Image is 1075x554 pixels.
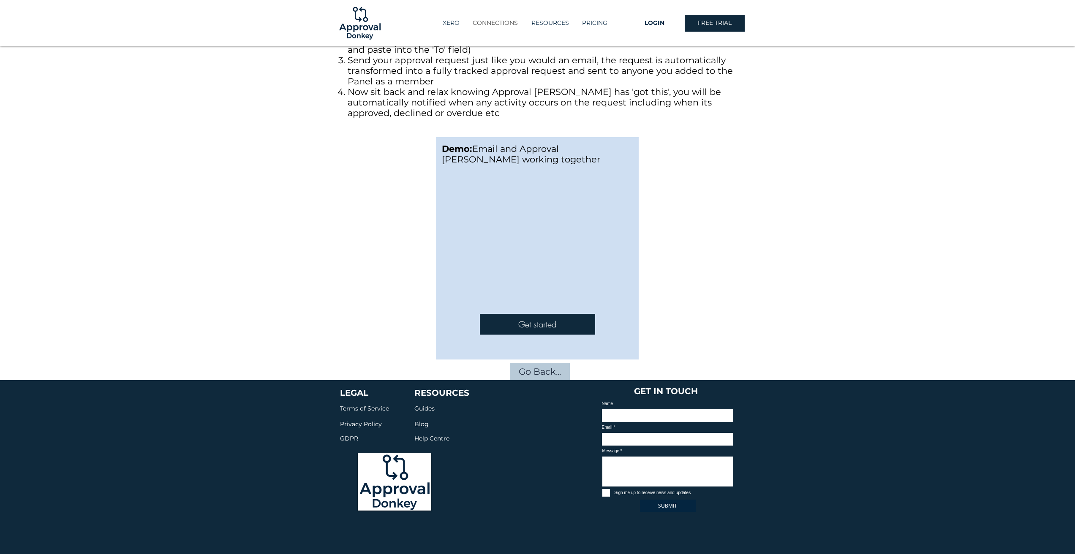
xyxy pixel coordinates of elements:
[340,404,389,412] a: Terms of Service
[414,419,429,428] a: Blog
[480,314,595,335] a: Get started
[645,19,664,27] span: LOGIN
[578,16,612,30] p: PRICING
[640,500,696,512] button: SUBMIT
[527,16,573,30] p: RESOURCES
[602,425,733,430] label: Email
[602,402,733,406] label: Name
[519,365,561,378] span: Go Back...
[340,420,382,428] span: Privacy Policy
[685,15,745,32] a: FREE TRIAL
[436,172,639,290] iframe: External YouTube
[602,449,733,453] label: Message
[340,433,358,443] a: GDPR
[697,19,732,27] span: FREE TRIAL
[442,143,600,165] span: Email and Approval [PERSON_NAME] working together
[436,16,466,30] a: XERO
[337,0,383,46] img: Logo-01.png
[340,405,389,412] span: Terms of Service
[348,86,721,118] span: Now sit back and relax knowing Approval [PERSON_NAME] has 'got this', you will be automatically n...
[425,16,625,30] nav: Site
[525,16,575,30] div: RESOURCES
[438,16,464,30] p: XERO
[414,420,429,428] span: Blog
[414,403,435,413] a: Guides
[575,16,614,30] a: PRICING
[658,502,677,509] span: SUBMIT
[615,490,691,495] span: Sign me up to receive news and updates
[414,405,435,412] span: Guides
[340,419,382,428] a: Privacy Policy
[358,453,431,511] img: Logo-01_edited.png
[466,16,525,30] a: CONNECTIONS
[518,319,556,330] span: Get started
[625,15,685,32] a: LOGIN
[414,388,469,398] span: RESOURCES
[340,435,358,442] span: GDPR
[414,433,449,443] a: Help Centre
[634,386,698,396] span: GET IN TOUCH
[468,16,522,30] p: CONNECTIONS
[414,435,449,442] span: Help Centre
[340,388,368,398] a: LEGAL
[442,143,472,154] span: Demo:
[348,55,733,86] span: Send your approval request just like you would an email, the request is automatically transformed...
[510,363,570,380] a: Go Back...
